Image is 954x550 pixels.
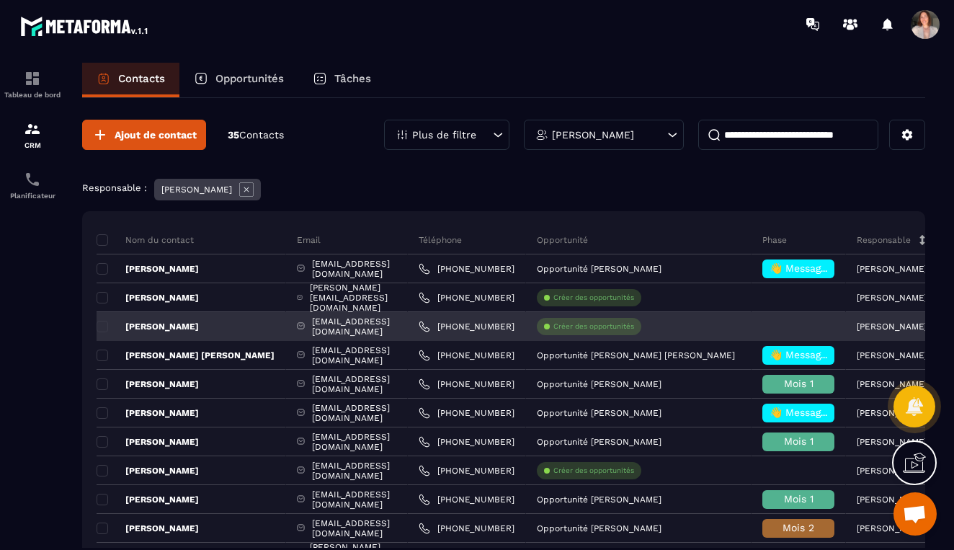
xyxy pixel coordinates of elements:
p: Opportunité [PERSON_NAME] [537,437,661,447]
p: Créer des opportunités [553,321,634,332]
span: Ajout de contact [115,128,197,142]
p: Opportunité [PERSON_NAME] [537,379,661,389]
a: [PHONE_NUMBER] [419,263,514,275]
p: [PERSON_NAME] [857,321,927,332]
a: [PHONE_NUMBER] [419,436,514,448]
p: Responsable : [82,182,147,193]
p: [PERSON_NAME] [97,263,199,275]
p: Contacts [118,72,165,85]
img: formation [24,120,41,138]
p: Phase [762,234,787,246]
span: 👋 Message de Bienvenue [770,349,897,360]
p: Opportunité [537,234,588,246]
p: Email [297,234,321,246]
p: Opportunité [PERSON_NAME] [PERSON_NAME] [537,350,735,360]
img: logo [20,13,150,39]
p: [PERSON_NAME] [857,408,927,418]
p: Planificateur [4,192,61,200]
a: [PHONE_NUMBER] [419,407,514,419]
p: [PERSON_NAME] [857,379,927,389]
p: Téléphone [419,234,462,246]
span: 👋 Message de Bienvenue [770,262,897,274]
p: Créer des opportunités [553,293,634,303]
p: [PERSON_NAME] [857,466,927,476]
p: Opportunité [PERSON_NAME] [537,264,661,274]
p: Opportunités [215,72,284,85]
a: schedulerschedulerPlanificateur [4,160,61,210]
a: Opportunités [179,63,298,97]
p: [PERSON_NAME] [857,264,927,274]
a: [PHONE_NUMBER] [419,292,514,303]
button: Ajout de contact [82,120,206,150]
p: Nom du contact [97,234,194,246]
p: [PERSON_NAME] [97,436,199,448]
a: formationformationCRM [4,110,61,160]
p: [PERSON_NAME] [857,494,927,505]
p: [PERSON_NAME] [97,321,199,332]
img: formation [24,70,41,87]
p: [PERSON_NAME] [97,494,199,505]
a: [PHONE_NUMBER] [419,523,514,534]
p: Opportunité [PERSON_NAME] [537,523,661,533]
p: Opportunité [PERSON_NAME] [537,494,661,505]
p: CRM [4,141,61,149]
p: [PERSON_NAME] [857,350,927,360]
p: [PERSON_NAME] [552,130,634,140]
a: Contacts [82,63,179,97]
p: Tâches [334,72,371,85]
img: scheduler [24,171,41,188]
p: [PERSON_NAME] [97,407,199,419]
span: 👋 Message de Bienvenue [770,407,897,418]
span: Mois 1 [784,435,813,447]
p: [PERSON_NAME] [97,292,199,303]
a: [PHONE_NUMBER] [419,494,514,505]
span: Contacts [239,129,284,141]
p: Plus de filtre [412,130,476,140]
p: Responsable [857,234,911,246]
p: [PERSON_NAME] [857,293,927,303]
a: formationformationTableau de bord [4,59,61,110]
a: [PHONE_NUMBER] [419,321,514,332]
a: [PHONE_NUMBER] [419,465,514,476]
p: [PERSON_NAME] [857,523,927,533]
p: Opportunité [PERSON_NAME] [537,408,661,418]
p: [PERSON_NAME] [97,465,199,476]
a: Tâches [298,63,385,97]
span: Mois 2 [783,522,814,533]
a: Ouvrir le chat [893,492,937,536]
p: Tableau de bord [4,91,61,99]
p: [PERSON_NAME] [97,378,199,390]
p: 35 [228,128,284,142]
span: Mois 1 [784,493,813,505]
span: Mois 1 [784,378,813,389]
p: [PERSON_NAME] [97,523,199,534]
p: [PERSON_NAME] [PERSON_NAME] [97,350,275,361]
p: [PERSON_NAME] [857,437,927,447]
p: [PERSON_NAME] [161,185,232,195]
p: Créer des opportunités [553,466,634,476]
a: [PHONE_NUMBER] [419,378,514,390]
a: [PHONE_NUMBER] [419,350,514,361]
